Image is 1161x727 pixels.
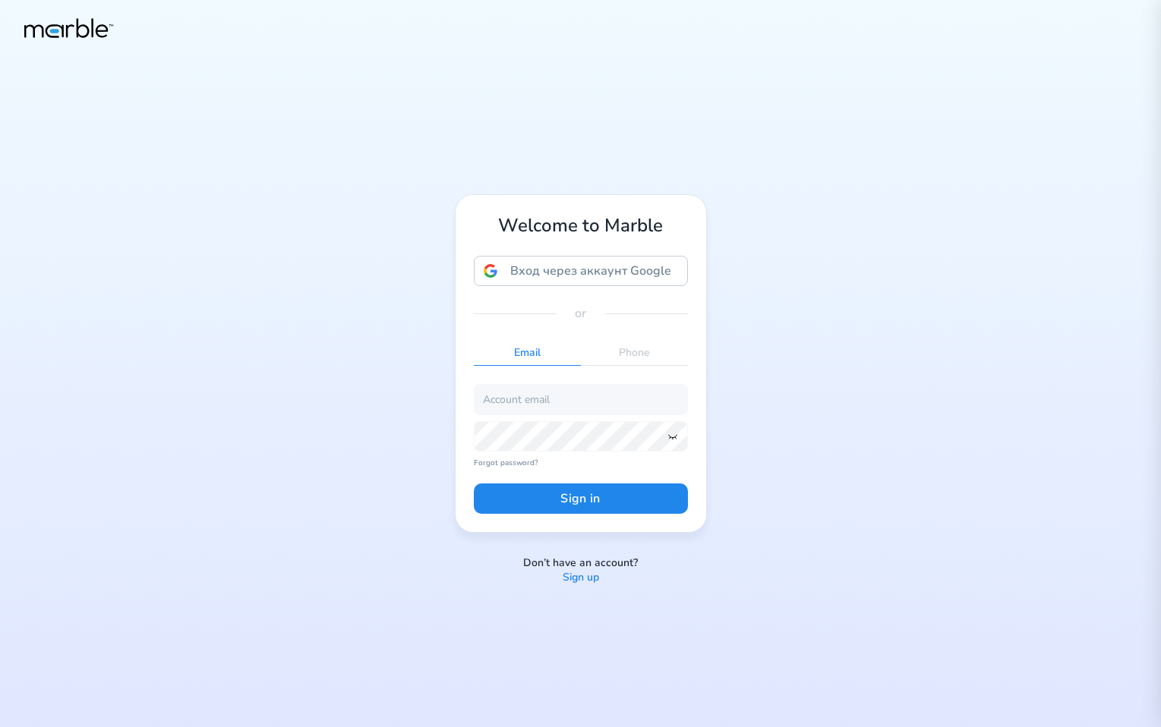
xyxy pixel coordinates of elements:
p: or [575,304,586,323]
input: Account email [474,384,688,414]
a: Forgot password? [474,458,688,468]
h1: Welcome to Marble [474,213,688,238]
span: Вход через аккаунт Google [503,263,678,279]
p: Phone [581,341,688,365]
p: Email [474,341,581,365]
p: Don’t have an account? [523,556,638,571]
button: Sign in [474,483,688,514]
div: Вход через аккаунт Google [474,256,688,286]
a: Sign up [563,571,599,585]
